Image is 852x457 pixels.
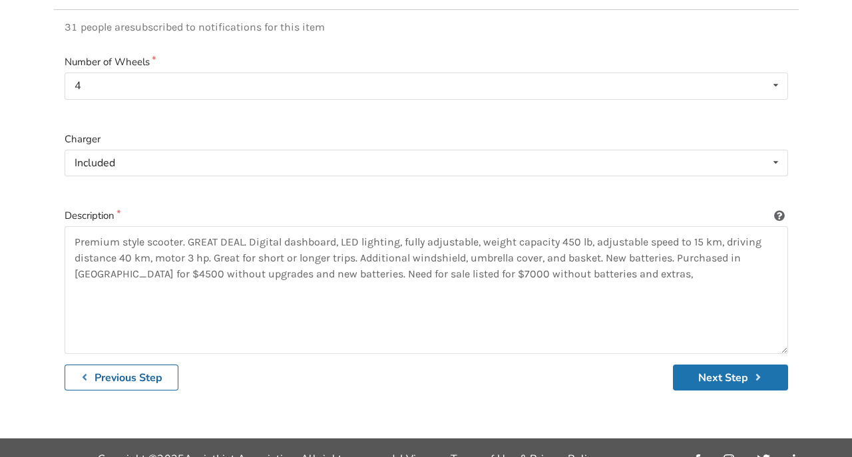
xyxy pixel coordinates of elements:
[65,55,788,70] label: Number of Wheels
[65,365,179,390] button: Previous Step
[673,365,788,390] button: Next Step
[95,371,162,385] b: Previous Step
[65,132,788,147] label: Charger
[65,226,788,354] textarea: Premium style scooter. GREAT DEAL. Digital dashboard, LED lighting, fully adjustable, weight capa...
[65,21,788,33] p: 31 people are subscribed to notifications for this item
[75,158,115,168] div: Included
[65,208,788,224] label: Description
[75,80,81,91] div: 4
